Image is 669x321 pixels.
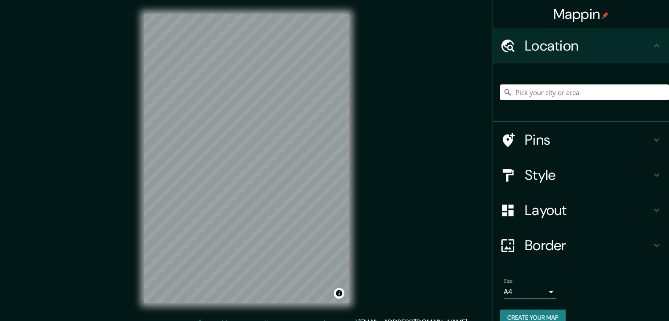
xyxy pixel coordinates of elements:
canvas: Map [144,14,349,303]
input: Pick your city or area [500,84,669,100]
div: A4 [504,285,556,299]
div: Location [493,28,669,63]
img: pin-icon.png [602,12,609,19]
h4: Layout [525,201,651,219]
div: Style [493,157,669,193]
h4: Pins [525,131,651,149]
div: Border [493,228,669,263]
h4: Mappin [553,5,609,23]
div: Pins [493,122,669,157]
div: Layout [493,193,669,228]
h4: Border [525,237,651,254]
h4: Style [525,166,651,184]
label: Size [504,277,513,285]
button: Toggle attribution [334,288,344,299]
h4: Location [525,37,651,55]
iframe: Help widget launcher [591,287,659,311]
